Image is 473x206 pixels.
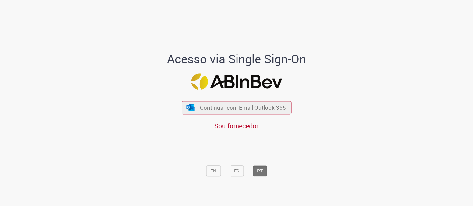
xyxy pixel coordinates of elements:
button: ícone Azure/Microsoft 360 Continuar com Email Outlook 365 [182,101,291,114]
button: ES [230,165,244,176]
button: EN [206,165,221,176]
button: PT [253,165,267,176]
img: ícone Azure/Microsoft 360 [186,104,195,111]
img: Logo ABInBev [191,74,282,90]
span: Continuar com Email Outlook 365 [200,104,286,111]
h1: Acesso via Single Sign-On [144,52,329,66]
a: Sou fornecedor [214,121,259,130]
